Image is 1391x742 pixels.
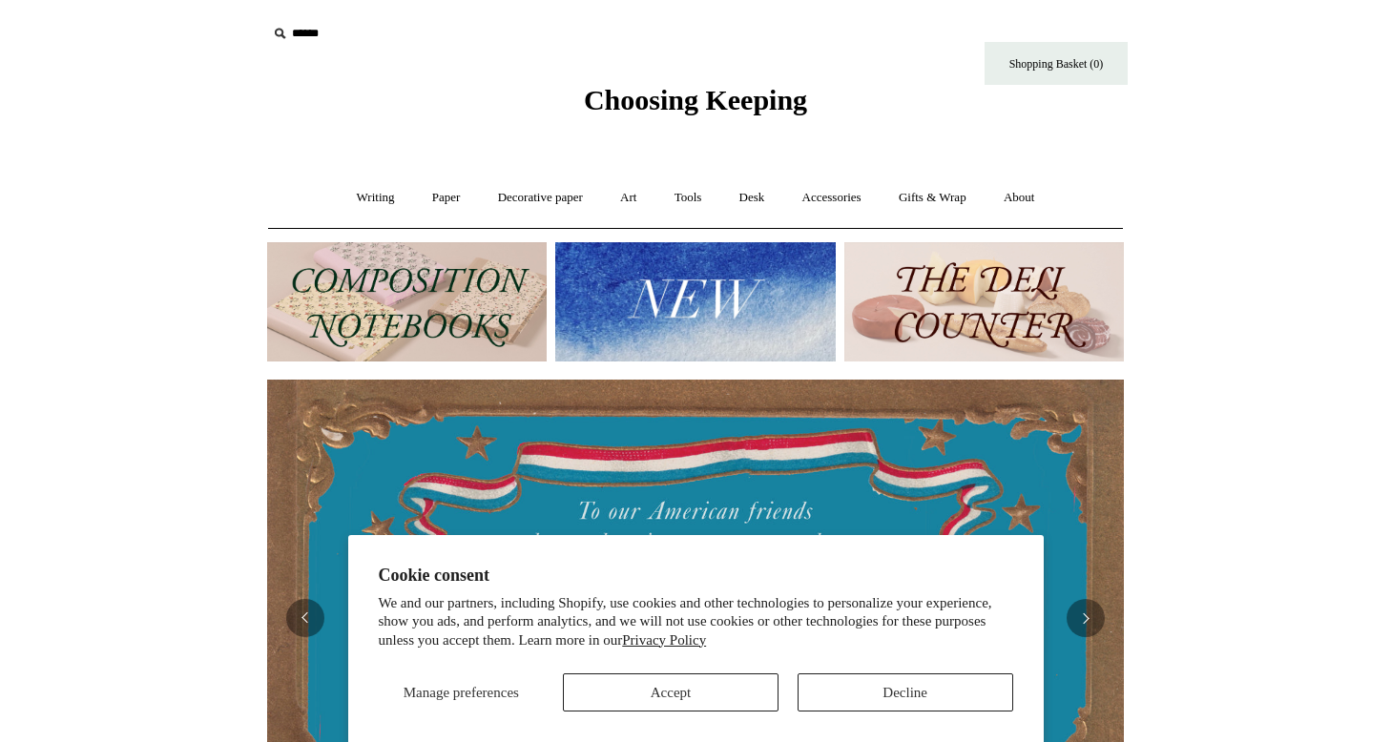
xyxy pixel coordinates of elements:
[603,173,654,223] a: Art
[481,173,600,223] a: Decorative paper
[379,566,1013,586] h2: Cookie consent
[555,242,835,361] img: New.jpg__PID:f73bdf93-380a-4a35-bcfe-7823039498e1
[340,173,412,223] a: Writing
[985,42,1128,85] a: Shopping Basket (0)
[798,673,1013,711] button: Decline
[584,99,807,113] a: Choosing Keeping
[657,173,719,223] a: Tools
[379,594,1013,650] p: We and our partners, including Shopify, use cookies and other technologies to personalize your ex...
[286,599,324,637] button: Previous
[844,242,1124,361] img: The Deli Counter
[882,173,984,223] a: Gifts & Wrap
[378,673,544,711] button: Manage preferences
[404,685,519,700] span: Manage preferences
[1067,599,1105,637] button: Next
[986,173,1052,223] a: About
[563,673,779,711] button: Accept
[722,173,782,223] a: Desk
[584,84,807,115] span: Choosing Keeping
[267,242,547,361] img: 202302 Composition ledgers.jpg__PID:69722ee6-fa44-49dd-a067-31375e5d54ec
[785,173,879,223] a: Accessories
[622,632,706,648] a: Privacy Policy
[415,173,478,223] a: Paper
